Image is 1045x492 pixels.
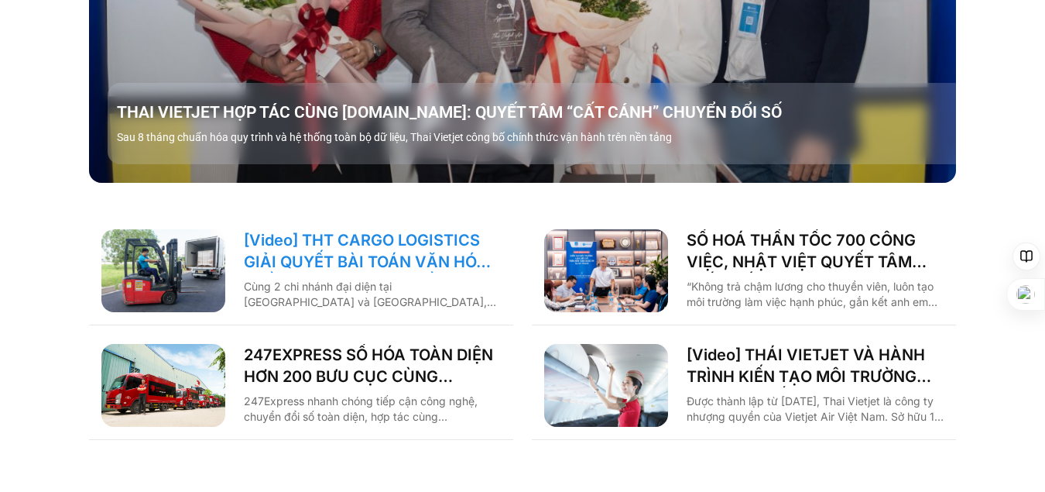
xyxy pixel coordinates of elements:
[244,229,501,273] a: [Video] THT CARGO LOGISTICS GIẢI QUYẾT BÀI TOÁN VĂN HÓA NHẰM TĂNG TRƯỞNG BỀN VỮNG CÙNG BASE
[687,229,944,273] a: SỐ HOÁ THẦN TỐC 700 CÔNG VIỆC, NHẬT VIỆT QUYẾT TÂM “GẮN KẾT TÀU – BỜ”
[101,344,225,427] img: 247 express chuyển đổi số cùng base
[244,344,501,387] a: 247EXPRESS SỐ HÓA TOÀN DIỆN HƠN 200 BƯU CỤC CÙNG [DOMAIN_NAME]
[544,344,668,427] img: Thai VietJet chuyển đổi số cùng Basevn
[687,344,944,387] a: [Video] THÁI VIETJET VÀ HÀNH TRÌNH KIẾN TẠO MÔI TRƯỜNG LÀM VIỆC SỐ CÙNG [DOMAIN_NAME]
[244,394,501,425] p: 247Express nhanh chóng tiếp cận công nghệ, chuyển đổi số toàn diện, hợp tác cùng [DOMAIN_NAME] để...
[117,129,965,146] p: Sau 8 tháng chuẩn hóa quy trình và hệ thống toàn bộ dữ liệu, Thai Vietjet công bố chính thức vận ...
[687,394,944,425] p: Được thành lập từ [DATE], Thai Vietjet là công ty nhượng quyền của Vietjet Air Việt Nam. Sở hữu 1...
[244,279,501,310] p: Cùng 2 chi nhánh đại diện tại [GEOGRAPHIC_DATA] và [GEOGRAPHIC_DATA], THT Cargo Logistics là một ...
[687,279,944,310] p: “Không trả chậm lương cho thuyền viên, luôn tạo môi trường làm việc hạnh phúc, gắn kết anh em tàu...
[117,101,965,123] a: THAI VIETJET HỢP TÁC CÙNG [DOMAIN_NAME]: QUYẾT TÂM “CẤT CÁNH” CHUYỂN ĐỔI SỐ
